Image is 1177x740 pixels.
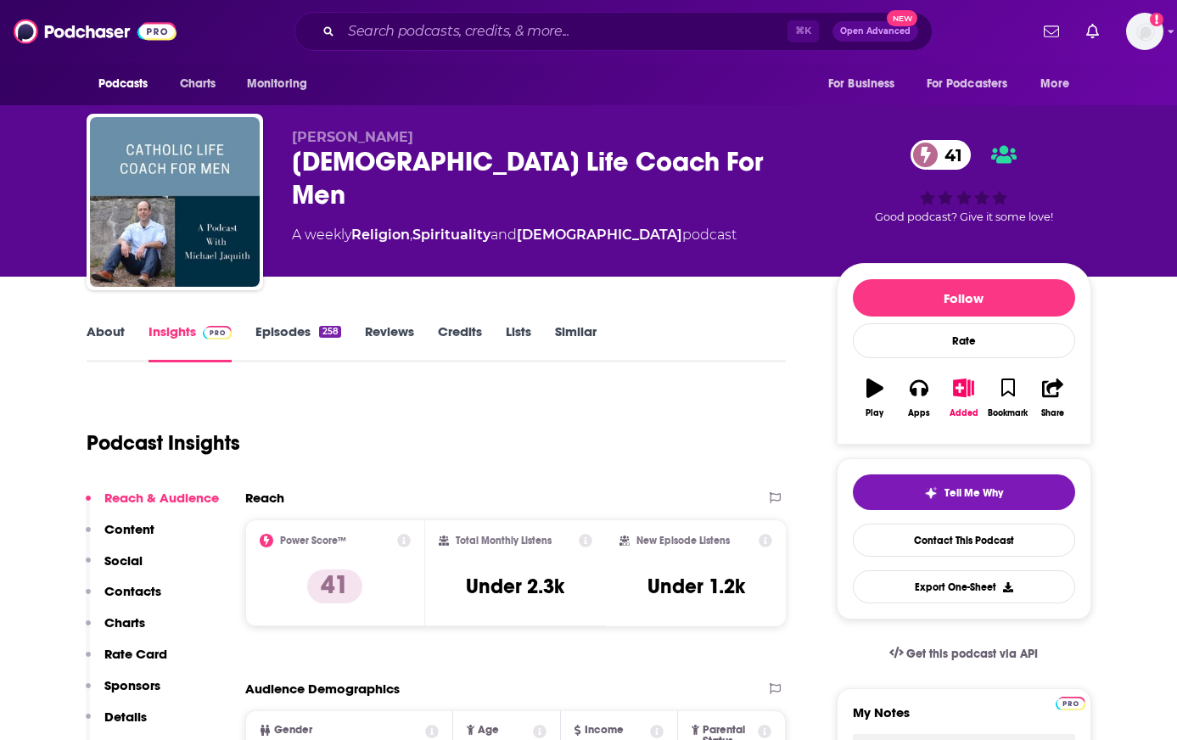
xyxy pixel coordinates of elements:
[828,72,895,96] span: For Business
[853,323,1075,358] div: Rate
[169,68,227,100] a: Charts
[1028,68,1090,100] button: open menu
[944,486,1003,500] span: Tell Me Why
[341,18,787,45] input: Search podcasts, credits, & more...
[986,367,1030,429] button: Bookmark
[292,129,413,145] span: [PERSON_NAME]
[1126,13,1163,50] span: Logged in as shcarlos
[235,68,329,100] button: open menu
[466,574,564,599] h3: Under 2.3k
[490,227,517,243] span: and
[840,27,911,36] span: Open Advanced
[911,140,971,170] a: 41
[897,367,941,429] button: Apps
[853,570,1075,603] button: Export One-Sheet
[853,704,1075,734] label: My Notes
[1040,72,1069,96] span: More
[86,490,219,521] button: Reach & Audience
[90,117,260,287] img: Catholic Life Coach For Men
[274,725,312,736] span: Gender
[86,709,147,740] button: Details
[104,646,167,662] p: Rate Card
[180,72,216,96] span: Charts
[906,647,1038,661] span: Get this podcast via API
[647,574,745,599] h3: Under 1.2k
[104,677,160,693] p: Sponsors
[438,323,482,362] a: Credits
[245,681,400,697] h2: Audience Demographics
[86,614,145,646] button: Charts
[294,12,933,51] div: Search podcasts, credits, & more...
[86,646,167,677] button: Rate Card
[255,323,340,362] a: Episodes258
[319,326,340,338] div: 258
[636,535,730,547] h2: New Episode Listens
[478,725,499,736] span: Age
[1056,694,1085,710] a: Pro website
[1150,13,1163,26] svg: Add a profile image
[1126,13,1163,50] button: Show profile menu
[104,552,143,569] p: Social
[941,367,985,429] button: Added
[908,408,930,418] div: Apps
[853,524,1075,557] a: Contact This Podcast
[14,15,177,48] img: Podchaser - Follow, Share and Rate Podcasts
[98,72,149,96] span: Podcasts
[456,535,552,547] h2: Total Monthly Listens
[1030,367,1074,429] button: Share
[351,227,410,243] a: Religion
[816,68,916,100] button: open menu
[988,408,1028,418] div: Bookmark
[1037,17,1066,46] a: Show notifications dropdown
[1079,17,1106,46] a: Show notifications dropdown
[104,521,154,537] p: Content
[87,68,171,100] button: open menu
[787,20,819,42] span: ⌘ K
[950,408,978,418] div: Added
[86,521,154,552] button: Content
[924,486,938,500] img: tell me why sparkle
[149,323,233,362] a: InsightsPodchaser Pro
[245,490,284,506] h2: Reach
[853,367,897,429] button: Play
[87,323,125,362] a: About
[832,21,918,42] button: Open AdvancedNew
[585,725,624,736] span: Income
[87,430,240,456] h1: Podcast Insights
[853,474,1075,510] button: tell me why sparkleTell Me Why
[410,227,412,243] span: ,
[86,677,160,709] button: Sponsors
[203,326,233,339] img: Podchaser Pro
[927,72,1008,96] span: For Podcasters
[1056,697,1085,710] img: Podchaser Pro
[876,633,1052,675] a: Get this podcast via API
[506,323,531,362] a: Lists
[1041,408,1064,418] div: Share
[247,72,307,96] span: Monitoring
[307,569,362,603] p: 41
[86,552,143,584] button: Social
[517,227,682,243] a: [DEMOGRAPHIC_DATA]
[292,225,737,245] div: A weekly podcast
[875,210,1053,223] span: Good podcast? Give it some love!
[104,490,219,506] p: Reach & Audience
[1126,13,1163,50] img: User Profile
[86,583,161,614] button: Contacts
[104,583,161,599] p: Contacts
[916,68,1033,100] button: open menu
[280,535,346,547] h2: Power Score™
[555,323,597,362] a: Similar
[104,709,147,725] p: Details
[853,279,1075,317] button: Follow
[928,140,971,170] span: 41
[412,227,490,243] a: Spirituality
[866,408,883,418] div: Play
[887,10,917,26] span: New
[365,323,414,362] a: Reviews
[104,614,145,631] p: Charts
[837,129,1091,234] div: 41Good podcast? Give it some love!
